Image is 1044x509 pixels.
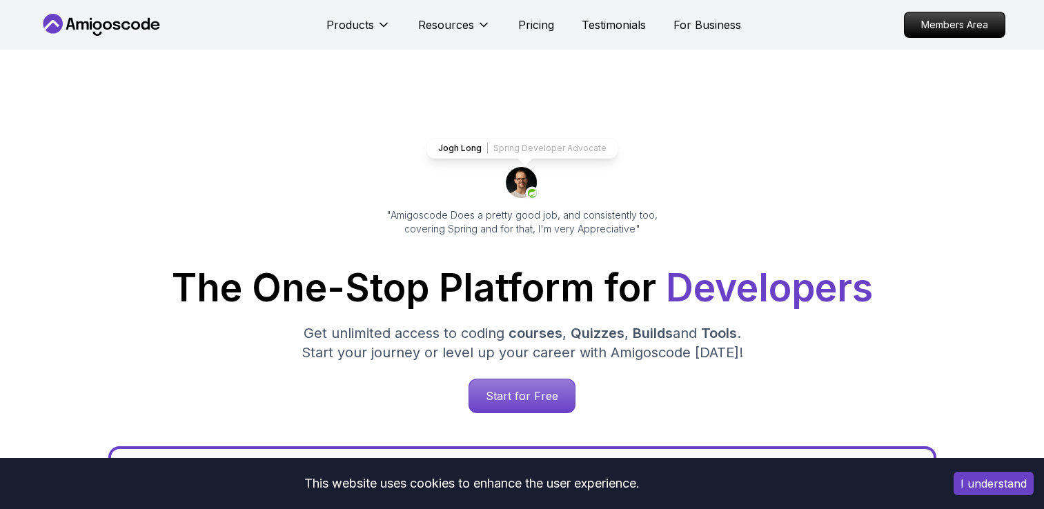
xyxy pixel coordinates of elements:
[326,17,374,33] p: Products
[418,17,474,33] p: Resources
[905,12,1005,37] p: Members Area
[904,12,1005,38] a: Members Area
[326,17,391,44] button: Products
[368,208,677,236] p: "Amigoscode Does a pretty good job, and consistently too, covering Spring and for that, I'm very ...
[10,468,933,499] div: This website uses cookies to enhance the user experience.
[506,167,539,200] img: josh long
[633,325,673,341] span: Builds
[582,17,646,33] a: Testimonials
[518,17,554,33] a: Pricing
[954,472,1034,495] button: Accept cookies
[673,17,741,33] a: For Business
[701,325,737,341] span: Tools
[571,325,624,341] span: Quizzes
[469,379,575,412] p: Start for Free
[666,265,873,310] span: Developers
[469,379,575,413] a: Start for Free
[509,325,562,341] span: courses
[493,143,607,154] p: Spring Developer Advocate
[418,17,491,44] button: Resources
[438,143,482,154] p: Jogh Long
[50,269,994,307] h1: The One-Stop Platform for
[290,323,754,362] p: Get unlimited access to coding , , and . Start your journey or level up your career with Amigosco...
